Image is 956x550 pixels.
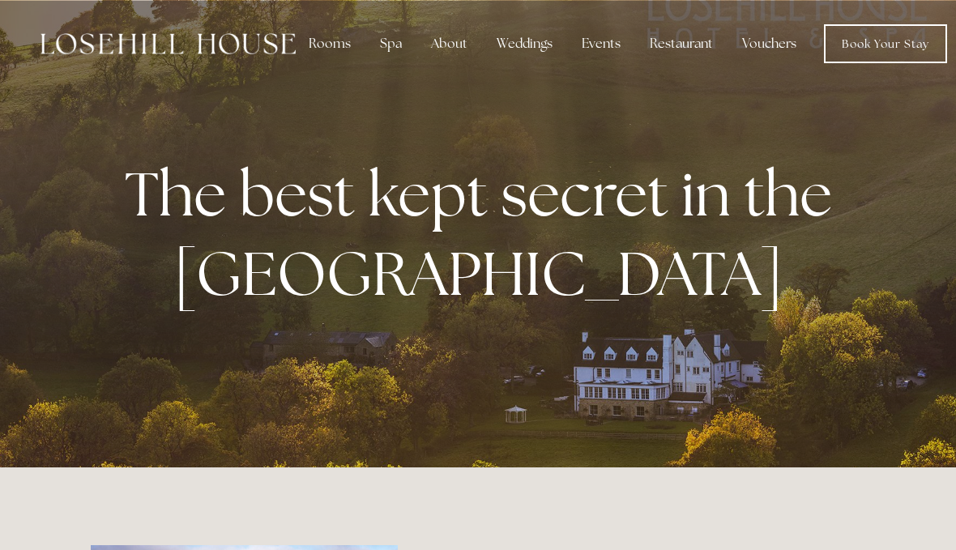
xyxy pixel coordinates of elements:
[125,154,845,313] strong: The best kept secret in the [GEOGRAPHIC_DATA]
[569,28,634,60] div: Events
[484,28,565,60] div: Weddings
[367,28,415,60] div: Spa
[729,28,809,60] a: Vouchers
[296,28,364,60] div: Rooms
[824,24,947,63] a: Book Your Stay
[41,33,296,54] img: Losehill House
[418,28,480,60] div: About
[637,28,726,60] div: Restaurant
